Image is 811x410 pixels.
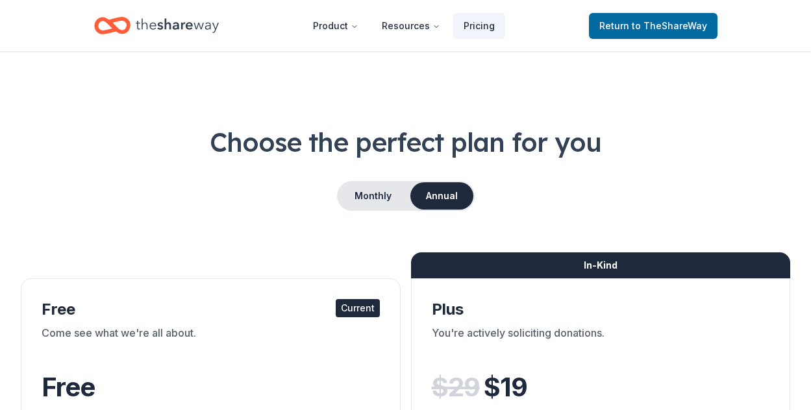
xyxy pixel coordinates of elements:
[589,13,717,39] a: Returnto TheShareWay
[21,124,790,160] h1: Choose the perfect plan for you
[484,369,527,405] span: $ 19
[432,299,770,320] div: Plus
[632,20,707,31] span: to TheShareWay
[410,182,473,210] button: Annual
[338,182,408,210] button: Monthly
[42,299,380,320] div: Free
[411,252,791,278] div: In-Kind
[42,371,95,403] span: Free
[432,325,770,361] div: You're actively soliciting donations.
[453,13,505,39] a: Pricing
[42,325,380,361] div: Come see what we're all about.
[94,10,219,41] a: Home
[303,13,369,39] button: Product
[336,299,380,317] div: Current
[599,18,707,34] span: Return
[371,13,451,39] button: Resources
[303,10,505,41] nav: Main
